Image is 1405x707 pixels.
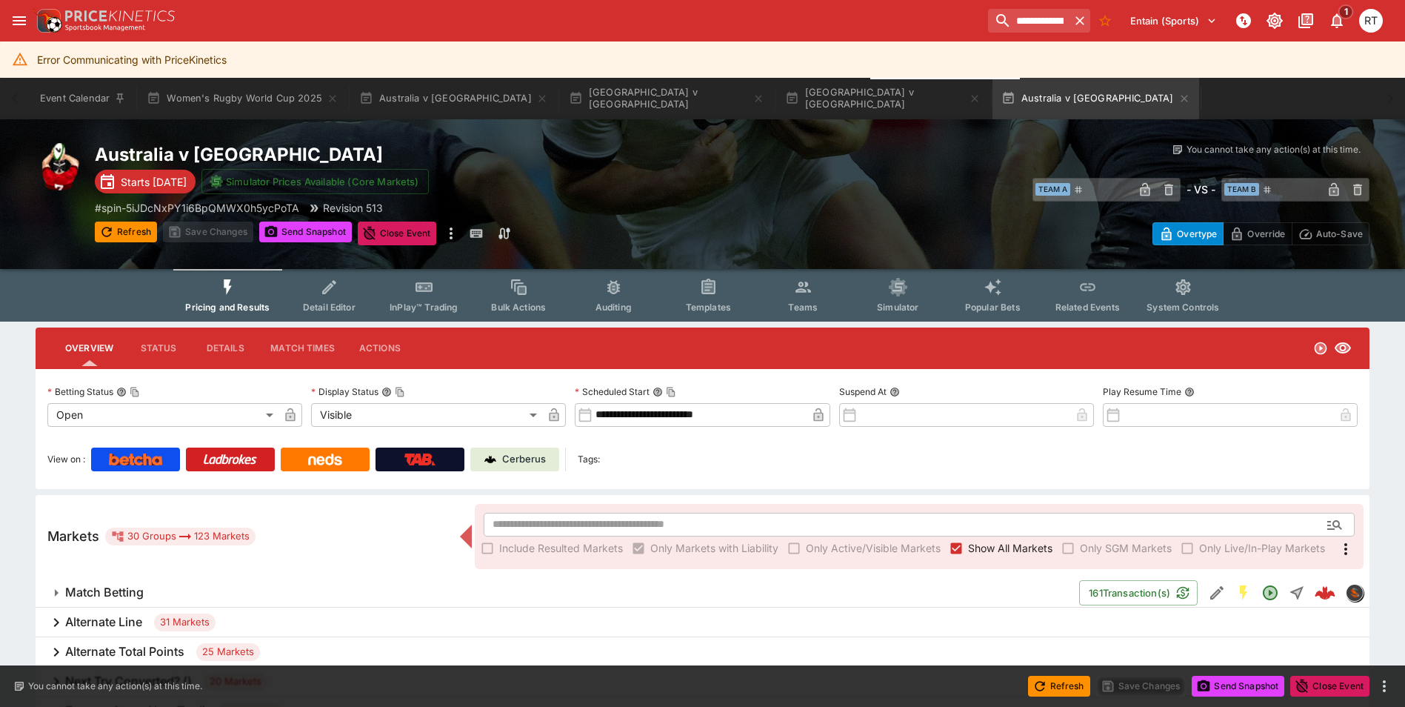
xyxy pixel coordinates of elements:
span: Only SGM Markets [1080,540,1172,556]
h6: - VS - [1187,182,1215,197]
button: Open [1257,580,1284,606]
p: Revision 513 [323,200,383,216]
svg: Visible [1334,339,1352,357]
span: Include Resulted Markets [499,540,623,556]
button: Close Event [1290,676,1369,697]
button: No Bookmarks [1093,9,1117,33]
button: Display StatusCopy To Clipboard [381,387,392,397]
h6: Alternate Line [65,614,142,630]
span: Teams [788,302,818,313]
input: search [988,9,1069,33]
button: Australia v [GEOGRAPHIC_DATA] [992,78,1199,119]
button: Close Event [358,222,437,245]
p: Play Resume Time [1103,385,1181,398]
div: sportingsolutions [1346,584,1364,602]
span: Pricing and Results [185,302,270,313]
button: more [442,222,460,245]
button: Open [1321,511,1348,538]
svg: More [1337,540,1355,558]
span: Popular Bets [965,302,1021,313]
p: Scheduled Start [575,385,650,398]
svg: Open [1261,584,1279,602]
button: Send Snapshot [259,222,352,242]
span: Bulk Actions [491,302,546,313]
button: Scheduled StartCopy To Clipboard [653,387,663,397]
div: Error Communicating with PriceKinetics [37,46,227,73]
button: Copy To Clipboard [666,387,676,397]
span: Team A [1035,183,1070,196]
div: Event type filters [173,269,1231,322]
h6: Match Betting [65,585,144,600]
span: Show All Markets [968,540,1052,556]
button: Notifications [1324,7,1350,34]
div: Open [47,403,278,427]
span: 31 Markets [154,615,216,630]
button: Documentation [1292,7,1319,34]
span: Simulator [877,302,918,313]
button: open drawer [6,7,33,34]
button: Refresh [95,222,157,242]
button: Match Betting [36,578,1079,608]
span: Team B [1224,183,1259,196]
label: View on : [47,448,85,471]
h6: Alternate Total Points [65,644,184,660]
p: Override [1247,226,1285,242]
button: Match Times [258,331,347,366]
button: Refresh [1028,676,1090,697]
span: Only Live/In-Play Markets [1199,540,1325,556]
img: TabNZ [404,454,435,465]
button: Richard Tatton [1355,4,1387,37]
div: Start From [1152,222,1369,245]
button: Women's Rugby World Cup 2025 [138,78,347,119]
img: PriceKinetics [65,10,175,21]
span: InPlay™ Trading [390,302,458,313]
img: sportingsolutions [1346,585,1363,601]
button: SGM Enabled [1230,580,1257,606]
button: Copy To Clipboard [395,387,405,397]
div: Visible [311,403,542,427]
button: [GEOGRAPHIC_DATA] v [GEOGRAPHIC_DATA] [560,78,773,119]
button: Event Calendar [31,78,135,119]
p: Auto-Save [1316,226,1363,242]
button: Simulator Prices Available (Core Markets) [201,169,429,194]
button: Overview [53,331,125,366]
span: Only Markets with Liability [650,540,778,556]
button: Copy To Clipboard [130,387,140,397]
p: Overtype [1177,226,1217,242]
img: PriceKinetics Logo [33,6,62,36]
button: 161Transaction(s) [1079,580,1198,605]
p: Suspend At [839,385,887,398]
span: 25 Markets [196,645,260,660]
button: NOT Connected to PK [1230,7,1257,34]
button: Auto-Save [1292,222,1369,245]
img: Ladbrokes [203,454,257,465]
button: Details [192,331,258,366]
h2: Copy To Clipboard [95,143,732,166]
button: [GEOGRAPHIC_DATA] v [GEOGRAPHIC_DATA] [776,78,989,119]
div: 30 Groups 123 Markets [111,528,250,545]
p: Cerberus [502,452,546,467]
p: Display Status [311,385,378,398]
label: Tags: [578,448,600,471]
p: Betting Status [47,385,113,398]
button: Straight [1284,580,1310,606]
p: Starts [DATE] [121,174,187,190]
p: Copy To Clipboard [95,200,299,216]
div: Richard Tatton [1359,9,1383,33]
h5: Markets [47,528,99,545]
img: Sportsbook Management [65,24,145,31]
button: Play Resume Time [1184,387,1195,397]
img: rugby_union.png [36,143,83,190]
span: Only Active/Visible Markets [806,540,941,556]
span: 1 [1338,4,1354,19]
button: Select Tenant [1121,9,1226,33]
span: Templates [686,302,731,313]
button: Toggle light/dark mode [1261,7,1288,34]
button: Betting StatusCopy To Clipboard [116,387,127,397]
a: f4efdcd7-2587-4b63-b196-00bccac1d447 [1310,578,1340,608]
img: Neds [308,454,341,465]
button: Overtype [1152,222,1224,245]
p: You cannot take any action(s) at this time. [28,680,202,693]
button: Edit Detail [1204,580,1230,606]
img: logo-cerberus--red.svg [1315,582,1335,603]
